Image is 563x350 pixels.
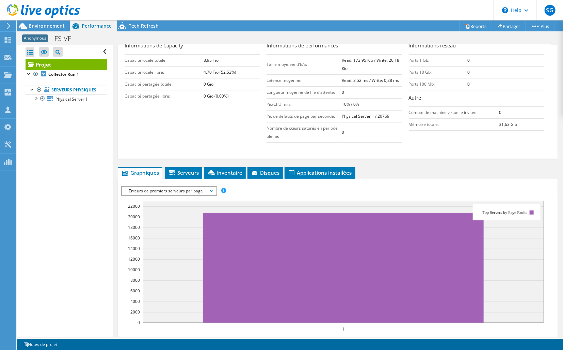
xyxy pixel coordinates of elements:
[409,78,468,90] td: Ports 100 Mb:
[168,169,199,176] span: Serveurs
[409,54,468,66] td: Ports 1 Gb:
[26,59,107,70] a: Projet
[125,78,204,90] td: Capacité partagée totale:
[342,77,399,83] b: Read: 3,52 ms / Write: 0,28 ms
[409,106,499,118] td: Compte de machine virtuelle invitée:
[267,110,342,122] td: Pic de défauts de page par seconde:
[492,21,526,31] a: Partager
[342,101,359,107] b: 10% / 0%
[267,122,342,142] td: Nombre de cœurs saturés en période pleine:
[525,21,554,31] a: Plus
[18,340,62,349] a: Notes de projet
[499,110,502,115] b: 0
[499,121,517,127] b: 31,63 Gio
[22,34,48,42] span: Anonymous
[128,224,140,230] text: 18000
[125,66,204,78] td: Capacité locale libre:
[125,90,204,102] td: Capacité partagée libre:
[267,98,342,110] td: Pic/CPU min:
[55,96,88,102] span: Physical Server 1
[409,66,468,78] td: Ports 10 Gb:
[204,57,219,63] b: 8,95 Tio
[204,93,229,99] b: 0 Gio (0,00%)
[26,70,107,79] a: Collector Run 1
[267,74,342,86] td: Latence moyenne:
[130,309,140,315] text: 2000
[267,54,342,74] td: Taille moyenne d'E/S:
[288,169,352,176] span: Applications installées
[130,288,140,294] text: 6000
[128,246,140,251] text: 14000
[138,320,140,325] text: 0
[545,5,556,16] span: SG
[502,7,508,13] svg: \n
[467,57,470,63] b: 0
[342,129,344,135] b: 0
[48,71,79,77] b: Collector Run 1
[409,118,499,130] td: Mémoire totale:
[267,42,402,51] h3: Informations de performances
[26,86,107,94] a: Serveurs physiques
[207,169,242,176] span: Inventaire
[342,326,344,332] text: 1
[129,23,159,29] span: Tech Refresh
[128,267,140,273] text: 10000
[128,235,140,241] text: 16000
[128,256,140,262] text: 12000
[204,69,236,75] b: 4,70 Tio (52,53%)
[467,69,470,75] b: 0
[267,86,342,98] td: Longueur moyenne de file d'attente:
[467,81,470,87] b: 0
[342,57,399,71] b: Read: 173,95 Kio / Write: 26,18 Kio
[128,203,140,209] text: 22000
[342,89,344,95] b: 0
[51,35,82,42] h1: FS-VF
[130,277,140,283] text: 8000
[125,54,204,66] td: Capacité locale totale:
[409,42,544,51] h3: Informations réseau
[483,210,527,215] text: Top Servers by Page Faults
[26,94,107,103] a: Physical Server 1
[251,169,279,176] span: Disques
[128,214,140,220] text: 20000
[204,81,213,87] b: 0 Gio
[121,169,159,176] span: Graphiques
[130,298,140,304] text: 4000
[29,23,65,29] span: Environnement
[409,94,544,103] h3: Autre
[460,21,492,31] a: Reports
[125,42,260,51] h3: Informations de Capacity
[82,23,112,29] span: Performance
[125,187,213,195] span: Erreurs de premiers serveurs par page
[342,113,389,119] b: Physical Server 1 / 20769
